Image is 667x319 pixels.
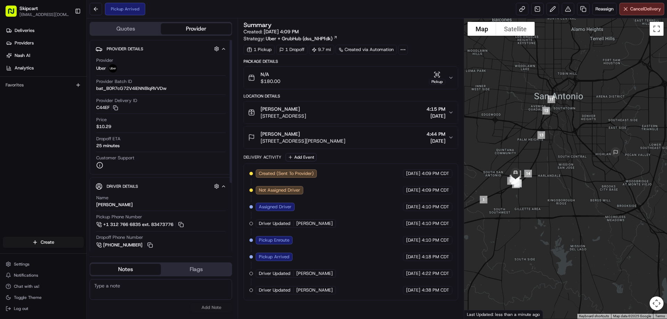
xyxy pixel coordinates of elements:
[244,93,458,99] div: Location Details
[4,98,56,110] a: 📗Knowledge Base
[259,170,314,177] span: Created (Sent To Provider)
[244,45,275,54] div: 1 Pickup
[579,314,609,319] button: Keyboard shortcuts
[3,50,87,61] a: Nash AI
[259,220,290,227] span: Driver Updated
[244,67,458,89] button: N/A$180.00Pickup
[261,137,345,144] span: [STREET_ADDRESS][PERSON_NAME]
[14,295,42,300] span: Toggle Theme
[96,57,113,64] span: Provider
[19,12,69,17] button: [EMAIL_ADDRESS][DOMAIN_NAME]
[406,204,420,210] span: [DATE]
[66,101,112,108] span: API Documentation
[261,106,300,112] span: [PERSON_NAME]
[630,6,661,12] span: Cancel Delivery
[261,112,306,119] span: [STREET_ADDRESS]
[509,178,522,191] div: 2
[3,37,87,49] a: Providers
[406,287,420,293] span: [DATE]
[650,296,664,310] button: Map camera controls
[244,126,458,149] button: [PERSON_NAME][STREET_ADDRESS][PERSON_NAME]4:44 PM[DATE]
[96,85,166,92] span: bat_B0R7cG72V4iENN8IqRVVDw
[595,6,614,12] span: Reassign
[90,264,161,275] button: Notes
[96,234,143,241] span: Dropoff Phone Number
[69,118,84,123] span: Pylon
[259,237,289,243] span: Pickup Enroute
[24,66,114,73] div: Start new chat
[545,93,558,106] div: 11
[56,98,114,110] a: 💻API Documentation
[103,221,173,228] span: +1 312 766 6835 ext. 83473776
[592,3,617,15] button: Reassign
[261,71,280,78] span: N/A
[96,241,154,249] a: [PHONE_NUMBER]
[259,270,290,277] span: Driver Updated
[90,23,161,34] button: Quotes
[107,46,143,52] span: Provider Details
[422,254,449,260] span: 4:18 PM CDT
[422,187,449,193] span: 4:09 PM CDT
[422,237,449,243] span: 4:10 PM CDT
[261,131,300,137] span: [PERSON_NAME]
[3,62,87,74] a: Analytics
[24,73,88,79] div: We're available if you need us!
[286,153,316,161] button: Add Event
[259,254,289,260] span: Pickup Arrived
[3,270,84,280] button: Notifications
[406,270,420,277] span: [DATE]
[96,124,111,130] span: $10.29
[296,270,333,277] span: [PERSON_NAME]
[427,112,445,119] span: [DATE]
[427,106,445,112] span: 4:15 PM
[96,202,133,208] div: [PERSON_NAME]
[96,65,106,72] span: Uber
[422,287,449,293] span: 4:38 PM CDT
[15,27,34,34] span: Deliveries
[464,310,543,319] div: Last Updated: less than a minute ago
[244,59,458,64] div: Package Details
[613,314,651,318] span: Map data ©2025 Google
[336,45,397,54] a: Created via Automation
[427,131,445,137] span: 4:44 PM
[496,22,535,36] button: Show satellite imagery
[259,287,290,293] span: Driver Updated
[406,220,420,227] span: [DATE]
[161,23,231,34] button: Provider
[509,174,522,187] div: 18
[96,143,120,149] div: 25 minutes
[3,25,87,36] a: Deliveries
[309,45,334,54] div: 9.7 mi
[96,117,107,123] span: Price
[3,282,84,291] button: Chat with us!
[266,35,338,42] a: Uber + GrubHub (dss_NHPfdk)
[422,170,449,177] span: 4:09 PM CDT
[109,64,117,73] img: uber-new-logo.jpeg
[244,154,281,160] div: Delivery Activity
[96,136,121,142] span: Dropoff ETA
[477,193,490,206] div: 1
[15,52,30,59] span: Nash AI
[466,310,489,319] a: Open this area in Google Maps (opens a new window)
[7,66,19,79] img: 1736555255976-a54dd68f-1ca7-489b-9aae-adbdc363a1c4
[429,79,445,85] div: Pickup
[18,45,115,52] input: Clear
[96,104,118,111] button: C44EF
[49,117,84,123] a: Powered byPylon
[521,167,535,180] div: 14
[96,43,226,54] button: Provider Details
[509,174,522,187] div: 26
[259,187,300,193] span: Not Assigned Driver
[244,22,272,28] h3: Summary
[276,45,307,54] div: 1 Dropoff
[655,314,665,318] a: Terms
[96,214,142,220] span: Pickup Phone Number
[468,22,496,36] button: Show street map
[7,101,13,107] div: 📗
[96,155,134,161] span: Customer Support
[3,237,84,248] button: Create
[422,270,449,277] span: 4:22 PM CDT
[406,254,420,260] span: [DATE]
